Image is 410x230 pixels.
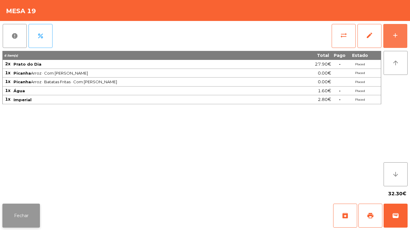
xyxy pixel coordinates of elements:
[348,60,372,69] td: Placed
[348,95,372,104] td: Placed
[5,96,11,102] span: 1x
[14,79,287,84] span: Arroz · Batatas Fritas · Com [PERSON_NAME]
[348,78,372,87] td: Placed
[392,32,399,39] div: add
[14,71,31,75] span: Picanha
[348,51,372,60] th: Estado
[348,87,372,96] td: Placed
[4,54,18,57] span: 6 item(s)
[331,51,348,60] th: Pago
[332,24,356,48] button: sync_alt
[315,60,331,68] span: 27.90€
[384,162,408,186] button: arrow_downward
[384,51,408,75] button: arrow_upward
[339,97,341,102] span: -
[5,70,11,75] span: 1x
[339,88,341,93] span: -
[357,24,381,48] button: edit
[14,79,31,84] span: Picanha
[383,24,407,48] button: add
[14,97,32,102] span: Imperial
[388,189,406,198] span: 32.30€
[333,204,357,228] button: archive
[37,32,44,40] span: percent
[340,32,347,39] span: sync_alt
[287,51,331,60] th: Total
[29,24,53,48] button: percent
[348,69,372,78] td: Placed
[318,87,331,95] span: 1.60€
[342,212,349,219] span: archive
[339,61,341,67] span: -
[14,71,287,75] span: Arroz · Com [PERSON_NAME]
[5,61,11,66] span: 2x
[318,69,331,77] span: 0.00€
[14,88,25,93] span: Água
[392,212,399,219] span: wallet
[384,204,408,228] button: wallet
[6,7,36,16] h4: Mesa 19
[367,212,374,219] span: print
[14,62,41,66] span: Prato do Dia
[392,171,399,178] i: arrow_downward
[358,204,382,228] button: print
[11,32,18,40] span: report
[3,24,27,48] button: report
[318,96,331,104] span: 2.80€
[5,79,11,84] span: 1x
[392,59,399,66] i: arrow_upward
[2,204,40,228] button: Fechar
[366,32,373,39] span: edit
[318,78,331,86] span: 0.00€
[5,88,11,93] span: 1x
